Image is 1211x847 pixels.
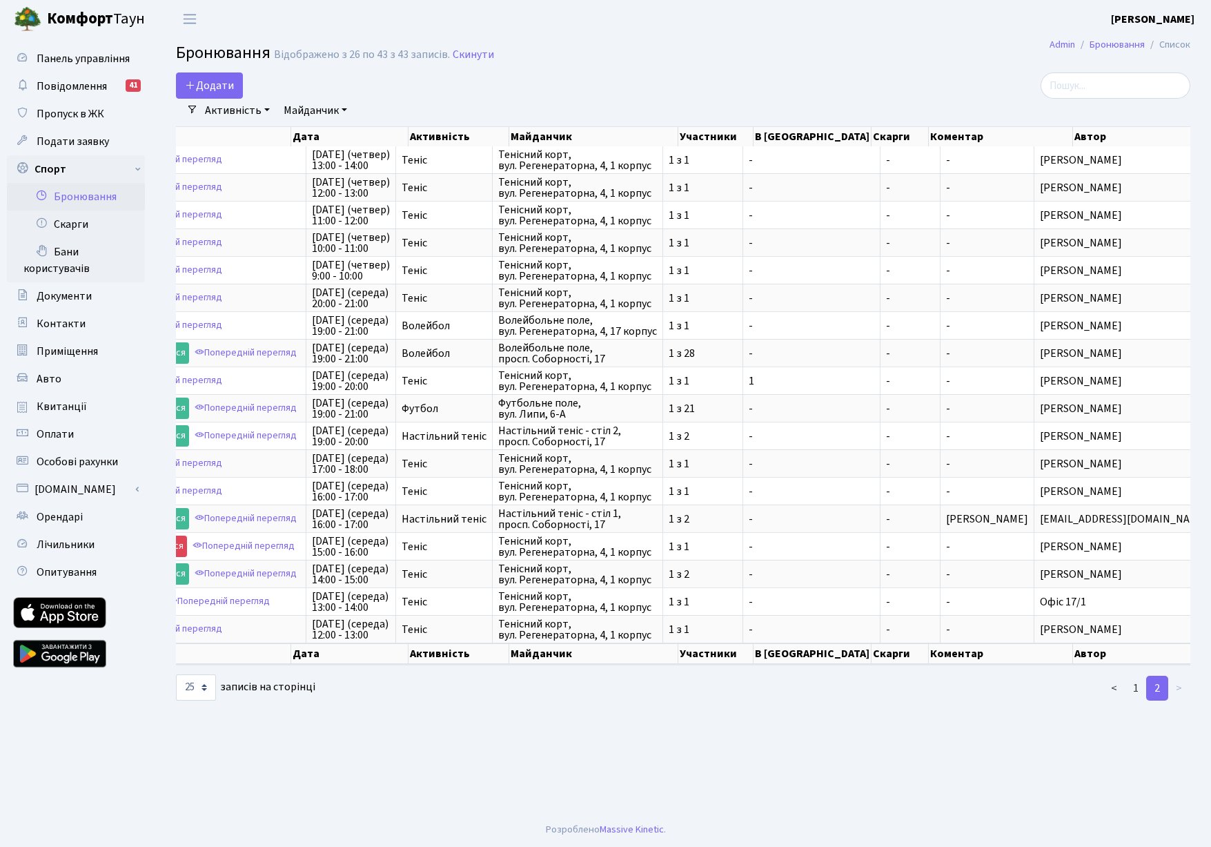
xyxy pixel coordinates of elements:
span: - [749,431,874,442]
b: [PERSON_NAME] [1111,12,1194,27]
span: Теніс [402,486,486,497]
span: [PERSON_NAME] [1040,320,1208,331]
span: Подати заявку [37,134,109,149]
span: Орендарі [37,509,83,525]
a: Massive Kinetic [600,822,664,837]
span: [PERSON_NAME] [1040,486,1208,497]
button: Додати [176,72,243,99]
th: Активність [408,643,509,664]
span: [PERSON_NAME] [1040,541,1208,552]
span: Квитанції [37,399,87,414]
span: Настільний теніс - стіл 2, просп. Соборності, 17 [498,425,657,447]
span: [PERSON_NAME] [1040,431,1208,442]
span: Тенісний корт, вул. Регенераторна, 4, 1 корпус [498,260,657,282]
th: Коментар [929,127,1073,146]
li: Список [1145,37,1190,52]
span: - [749,320,874,331]
a: Admin [1050,37,1075,52]
span: [DATE] (середа) 19:00 - 20:00 [312,370,390,392]
span: - [946,153,950,168]
span: - [886,514,934,525]
span: Тенісний корт, вул. Регенераторна, 4, 1 корпус [498,536,657,558]
span: - [749,596,874,607]
span: - [946,263,950,278]
span: - [749,237,874,249]
span: [EMAIL_ADDRESS][DOMAIN_NAME] [1040,514,1208,525]
span: [PERSON_NAME] [1040,182,1208,193]
th: Скарги [872,127,929,146]
span: - [886,210,934,221]
a: [PERSON_NAME] [1111,11,1194,28]
a: 1 [1125,676,1147,701]
span: Теніс [402,210,486,221]
span: Футбольне поле, вул. Липи, 6-А [498,398,657,420]
span: - [946,456,950,471]
span: - [886,293,934,304]
span: 1 з 1 [669,624,737,635]
span: Тенісний корт, вул. Регенераторна, 4, 1 корпус [498,480,657,503]
a: Активність [199,99,275,122]
span: 1 з 2 [669,431,737,442]
span: - [946,318,950,333]
a: Подати заявку [7,128,145,155]
span: Повідомлення [37,79,107,94]
span: - [749,541,874,552]
span: 1 з 1 [669,596,737,607]
span: Теніс [402,541,486,552]
span: Волейбол [402,320,486,331]
div: 41 [126,79,141,92]
th: В [GEOGRAPHIC_DATA] [754,127,872,146]
span: - [946,291,950,306]
span: Тенісний корт, вул. Регенераторна, 4, 1 корпус [498,204,657,226]
a: Попередній перегляд [191,342,300,364]
span: - [886,182,934,193]
span: Теніс [402,569,486,580]
span: 1 з 21 [669,403,737,414]
span: [PERSON_NAME] [1040,265,1208,276]
span: [PERSON_NAME] [1040,569,1208,580]
span: Теніс [402,596,486,607]
span: Футбол [402,403,486,414]
span: Теніс [402,155,486,166]
a: Попередній перегляд [164,591,273,612]
span: - [886,265,934,276]
a: Авто [7,365,145,393]
span: [DATE] (четвер) 9:00 - 10:00 [312,260,390,282]
span: - [749,569,874,580]
th: Дії [114,127,291,146]
a: Квитанції [7,393,145,420]
span: Настільний теніс [402,514,486,525]
span: 1 з 1 [669,458,737,469]
a: 2 [1146,676,1168,701]
a: Спорт [7,155,145,183]
a: Повідомлення41 [7,72,145,100]
span: 1 з 1 [669,486,737,497]
span: Пропуск в ЖК [37,106,104,121]
button: Переключити навігацію [173,8,207,30]
a: Документи [7,282,145,310]
span: [PERSON_NAME] [1040,237,1208,249]
th: Майданчик [509,643,678,664]
th: Дата [291,643,408,664]
th: Дата [291,127,408,146]
a: Бани користувачів [7,238,145,282]
span: Лічильники [37,537,95,552]
span: [DATE] (четвер) 13:00 - 14:00 [312,149,390,171]
input: Пошук... [1041,72,1190,99]
span: Настільний теніс [402,431,486,442]
span: - [946,539,950,554]
span: Документи [37,289,92,304]
a: Майданчик [278,99,353,122]
span: 1 з 2 [669,569,737,580]
a: Попередній перегляд [191,425,300,447]
b: Комфорт [47,8,113,30]
span: 1 [749,376,874,387]
a: Оплати [7,420,145,448]
span: Теніс [402,624,486,635]
a: Скинути [453,48,494,61]
span: 1 з 1 [669,182,737,193]
span: [DATE] (середа) 19:00 - 20:00 [312,425,390,447]
span: [DATE] (четвер) 12:00 - 13:00 [312,177,390,199]
span: - [886,348,934,359]
span: [PERSON_NAME] [1040,624,1208,635]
